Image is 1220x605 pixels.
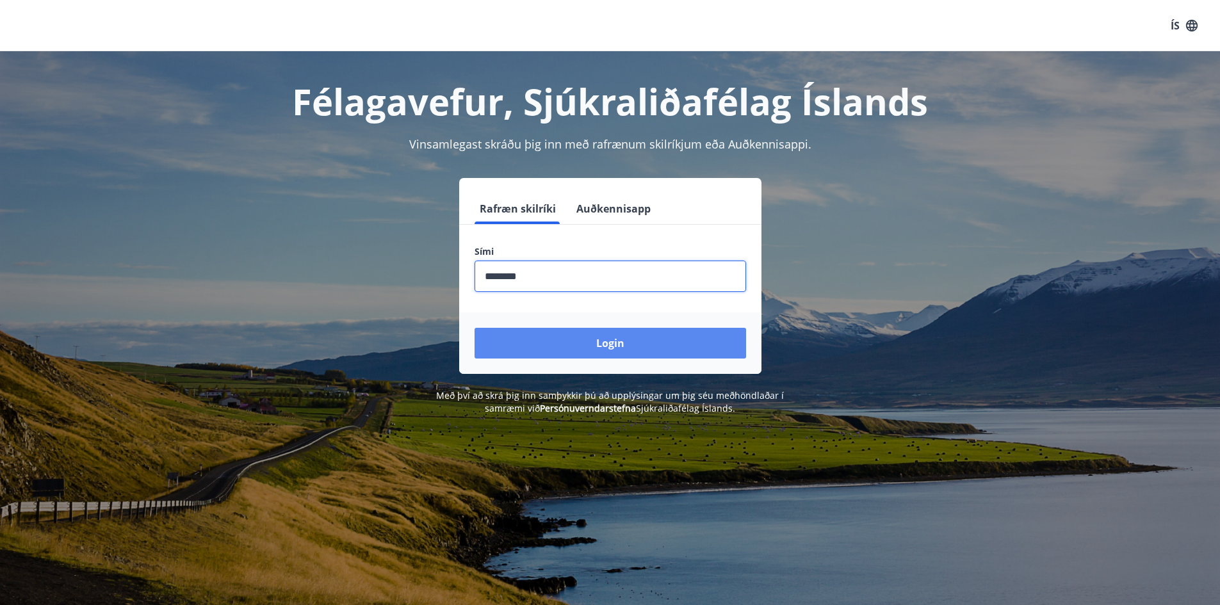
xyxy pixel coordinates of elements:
[475,245,746,258] label: Sími
[436,389,784,414] span: Með því að skrá þig inn samþykkir þú að upplýsingar um þig séu meðhöndlaðar í samræmi við Sjúkral...
[1164,14,1205,37] button: ÍS
[571,193,656,224] button: Auðkennisapp
[475,328,746,359] button: Login
[540,402,636,414] a: Persónuverndarstefna
[475,193,561,224] button: Rafræn skilríki
[165,77,1056,125] h1: Félagavefur, Sjúkraliðafélag Íslands
[409,136,811,152] span: Vinsamlegast skráðu þig inn með rafrænum skilríkjum eða Auðkennisappi.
